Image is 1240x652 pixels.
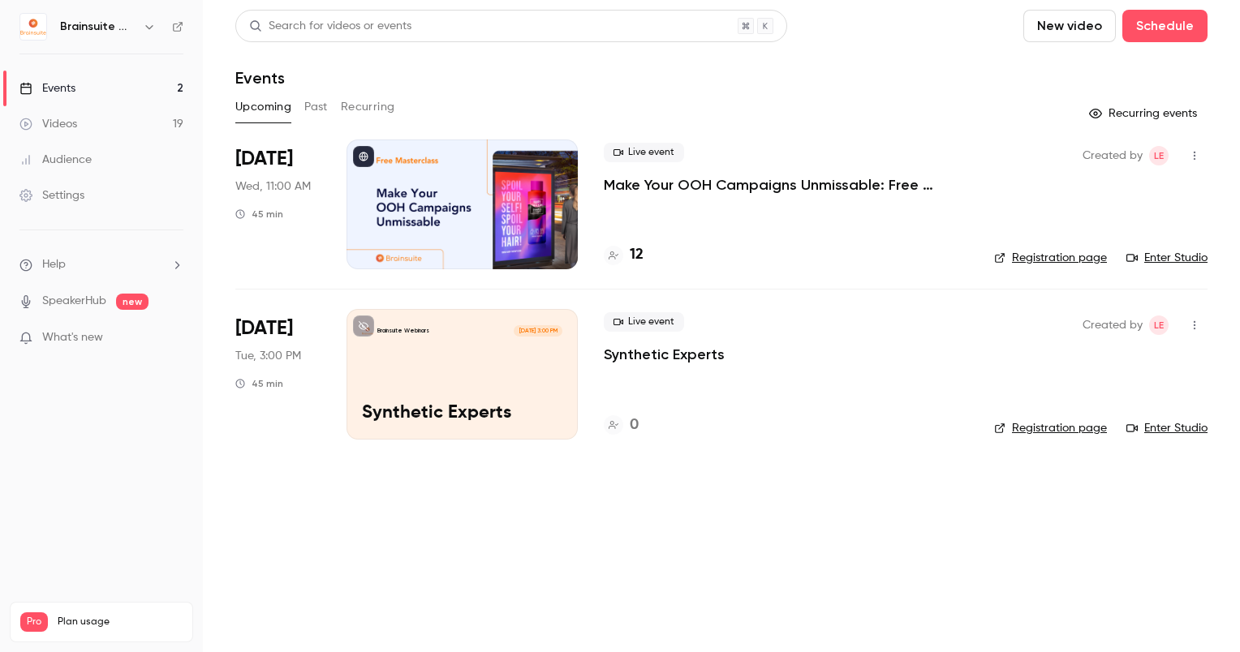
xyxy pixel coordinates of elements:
button: Upcoming [235,94,291,120]
a: Enter Studio [1126,420,1208,436]
iframe: Noticeable Trigger [164,331,183,345]
span: Plan usage [58,616,183,628]
span: Wed, 11:00 AM [235,178,311,195]
a: Synthetic ExpertsBrainsuite Webinars[DATE] 3:00 PMSynthetic Experts [347,309,578,439]
p: Brainsuite Webinars [377,327,429,335]
span: new [116,294,149,310]
span: What's new [42,329,103,346]
div: 45 min [235,377,283,390]
a: Registration page [994,250,1107,266]
button: Schedule [1122,10,1208,42]
span: LE [1154,315,1164,335]
div: Sep 30 Tue, 3:00 PM (Europe/Berlin) [235,309,321,439]
span: LE [1154,146,1164,165]
h4: 12 [630,244,644,266]
div: 45 min [235,208,283,221]
span: [DATE] [235,315,293,341]
div: Videos [19,116,77,132]
div: Sep 3 Wed, 11:00 AM (Europe/Berlin) [235,139,321,269]
div: Events [19,80,75,97]
div: Search for videos or events [249,18,411,35]
img: Brainsuite Webinars [20,14,46,40]
div: Audience [19,152,92,168]
span: Created by [1083,146,1143,165]
span: Live event [604,312,684,332]
span: [DATE] [235,146,293,172]
span: Help [42,256,66,273]
a: Make Your OOH Campaigns Unmissable: Free Masterclass [604,175,968,195]
button: Recurring [341,94,395,120]
h1: Events [235,68,285,88]
a: SpeakerHub [42,293,106,310]
a: Registration page [994,420,1107,436]
a: 0 [604,414,639,436]
span: Pro [20,612,48,632]
span: Live event [604,143,684,162]
li: help-dropdown-opener [19,256,183,273]
h6: Brainsuite Webinars [60,19,136,35]
a: Synthetic Experts [604,345,725,364]
span: [DATE] 3:00 PM [514,325,562,337]
span: Tue, 3:00 PM [235,348,301,364]
span: Louisa Edokpayi [1149,146,1169,165]
div: Settings [19,187,84,204]
button: Recurring events [1082,101,1208,127]
a: Enter Studio [1126,250,1208,266]
a: 12 [604,244,644,266]
span: Created by [1083,315,1143,335]
span: Louisa Edokpayi [1149,315,1169,335]
p: Synthetic Experts [362,403,562,424]
button: New video [1023,10,1116,42]
button: Past [304,94,328,120]
h4: 0 [630,414,639,436]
